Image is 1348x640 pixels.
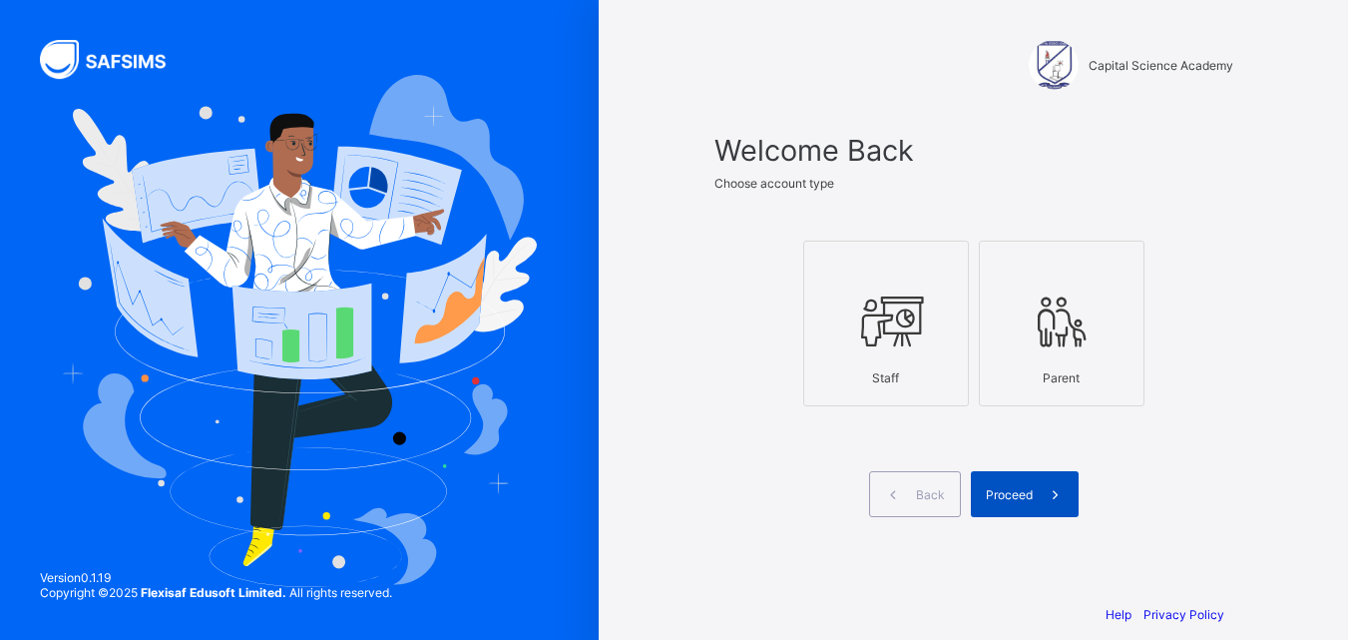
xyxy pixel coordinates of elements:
[814,360,958,395] div: Staff
[141,585,286,600] strong: Flexisaf Edusoft Limited.
[62,75,537,586] img: Hero Image
[986,487,1033,502] span: Proceed
[714,133,1233,168] span: Welcome Back
[1089,58,1233,73] span: Capital Science Academy
[916,487,945,502] span: Back
[1106,607,1131,622] a: Help
[40,585,392,600] span: Copyright © 2025 All rights reserved.
[40,570,392,585] span: Version 0.1.19
[1143,607,1224,622] a: Privacy Policy
[40,40,190,79] img: SAFSIMS Logo
[714,176,834,191] span: Choose account type
[990,360,1133,395] div: Parent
